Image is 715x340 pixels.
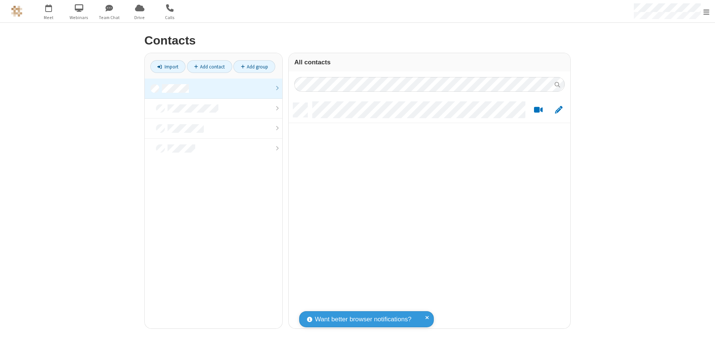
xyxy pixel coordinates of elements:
[126,14,154,21] span: Drive
[289,97,570,328] div: grid
[11,6,22,17] img: QA Selenium DO NOT DELETE OR CHANGE
[551,105,566,115] button: Edit
[95,14,123,21] span: Team Chat
[35,14,63,21] span: Meet
[150,60,185,73] a: Import
[233,60,275,73] a: Add group
[65,14,93,21] span: Webinars
[531,105,546,115] button: Start a video meeting
[156,14,184,21] span: Calls
[315,315,411,324] span: Want better browser notifications?
[187,60,232,73] a: Add contact
[294,59,565,66] h3: All contacts
[144,34,571,47] h2: Contacts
